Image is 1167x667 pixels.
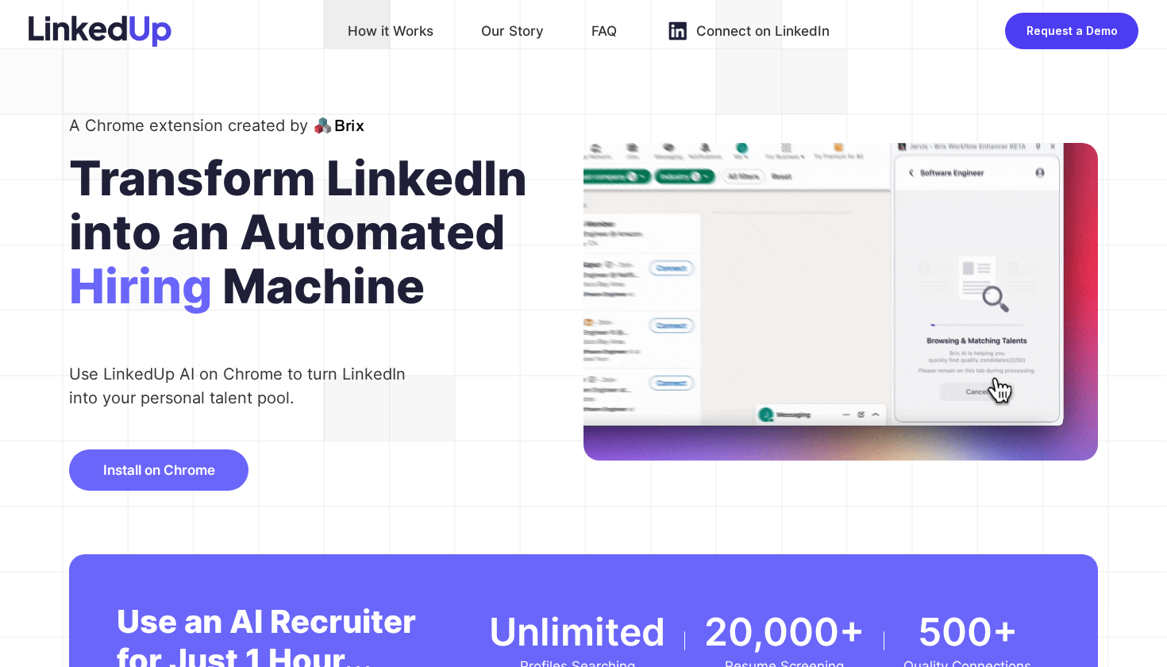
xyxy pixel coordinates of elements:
img: linkedin [664,18,690,44]
div: Our Story [481,18,544,44]
div: 500+ [903,608,1031,655]
div: into an Automated [69,205,583,259]
img: brix [314,116,364,135]
div: Connect on LinkedIn [696,18,830,44]
div: A Chrome extension created by [69,113,308,138]
span: Install on Chrome [103,462,215,478]
div: Unlimited [489,608,665,655]
div: How it Works [348,18,433,44]
div: Use LinkedUp AI on Chrome to turn LinkedIn into your personal talent pool. [69,362,420,410]
div: FAQ [591,18,617,44]
span: Machine [222,259,425,330]
div: 20,000+ [704,608,865,655]
div: Transform LinkedIn [69,151,583,205]
button: Request a Demo [1005,13,1138,49]
span: Hiring [69,259,212,330]
img: bg [583,143,1098,461]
